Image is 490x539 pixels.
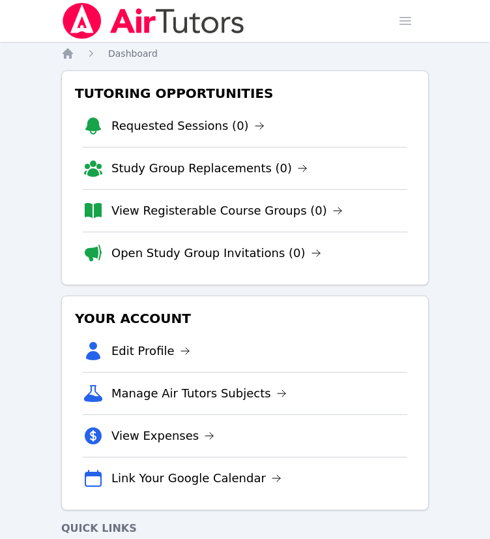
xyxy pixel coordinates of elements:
a: Open Study Group Invitations (0) [111,244,321,262]
h3: Tutoring Opportunities [72,82,418,105]
a: Study Group Replacements (0) [111,159,308,177]
h3: Your Account [72,307,418,330]
a: Edit Profile [111,342,190,360]
a: Manage Air Tutors Subjects [111,384,287,403]
a: Requested Sessions (0) [111,117,265,135]
a: View Registerable Course Groups (0) [111,202,343,220]
nav: Breadcrumb [61,47,429,60]
a: View Expenses [111,427,214,445]
img: Air Tutors [61,3,246,39]
a: Link Your Google Calendar [111,469,281,487]
a: Dashboard [108,47,158,60]
span: Dashboard [108,48,158,59]
h4: Quick Links [61,521,429,536]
